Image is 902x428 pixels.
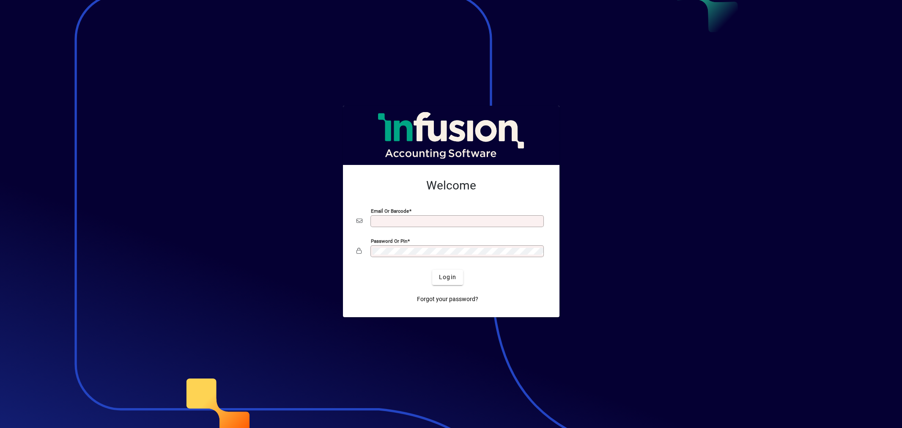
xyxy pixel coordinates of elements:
[414,292,482,307] a: Forgot your password?
[417,295,478,304] span: Forgot your password?
[439,273,456,282] span: Login
[432,270,463,285] button: Login
[356,178,546,193] h2: Welcome
[371,208,409,214] mat-label: Email or Barcode
[371,238,407,244] mat-label: Password or Pin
